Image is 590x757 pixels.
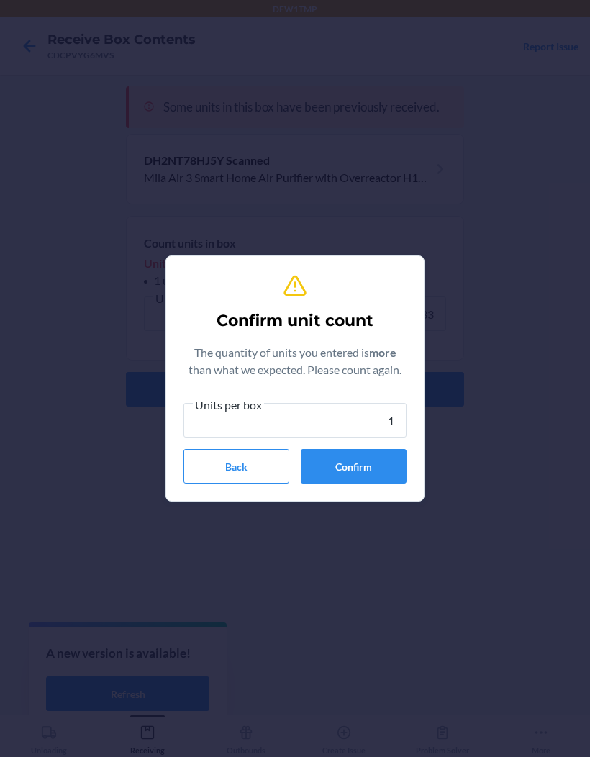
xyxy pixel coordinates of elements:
[369,345,396,359] b: more
[183,403,407,438] input: Units per box
[301,449,407,484] button: Confirm
[193,398,264,412] span: Units per box
[183,344,407,378] p: The quantity of units you entered is than what we expected. Please count again.
[183,449,289,484] button: Back
[217,309,373,332] h2: Confirm unit count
